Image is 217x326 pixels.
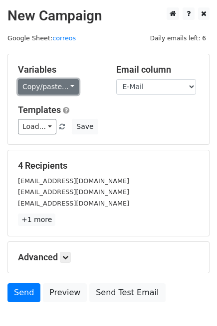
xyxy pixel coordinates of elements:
h2: New Campaign [7,7,210,24]
small: [EMAIL_ADDRESS][DOMAIN_NAME] [18,188,129,196]
small: [EMAIL_ADDRESS][DOMAIN_NAME] [18,200,129,207]
a: Copy/paste... [18,79,79,95]
a: Daily emails left: 6 [147,34,210,42]
small: Google Sheet: [7,34,76,42]
h5: Advanced [18,252,199,263]
iframe: Chat Widget [167,278,217,326]
a: Load... [18,119,56,134]
h5: Variables [18,64,101,75]
a: correos [52,34,76,42]
a: +1 more [18,214,55,226]
div: Widget de chat [167,278,217,326]
a: Preview [43,283,87,302]
h5: Email column [116,64,200,75]
h5: 4 Recipients [18,160,199,171]
a: Send Test Email [89,283,165,302]
button: Save [72,119,98,134]
small: [EMAIL_ADDRESS][DOMAIN_NAME] [18,177,129,185]
a: Templates [18,105,61,115]
a: Send [7,283,40,302]
span: Daily emails left: 6 [147,33,210,44]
